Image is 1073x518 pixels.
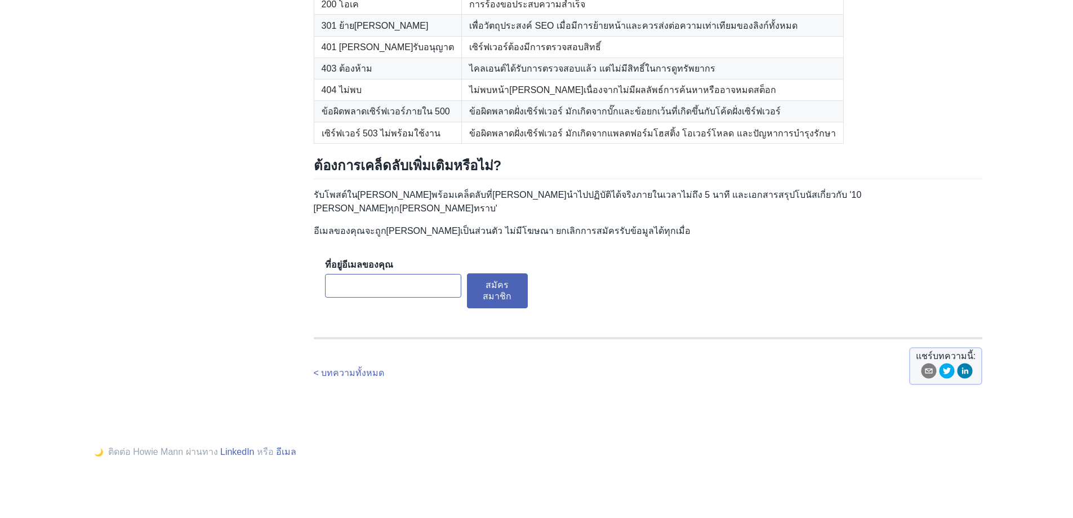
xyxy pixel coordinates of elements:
[322,128,441,138] font: เซิร์ฟเวอร์ 503 ไม่พร้อมใช้งาน
[469,85,776,95] font: ไม่พบหน้า[PERSON_NAME]เนื่องจากไม่มีผลลัพธ์การค้นหาหรืออาจหมดสต็อก
[469,107,780,116] font: ข้อผิดพลาดฝั่งเซิร์ฟเวอร์ มักเกิดจากบั๊กและข้อยกเว้นที่เกิดขึ้นกับโค้ดฝั่งเซิร์ฟเวอร์
[91,448,107,457] button: 🌙
[469,128,835,138] font: ข้อผิดพลาดฝั่งเซิร์ฟเวอร์ มักเกิดจากแพลตฟอร์มโฮสติ้ง โอเวอร์โหลด และปัญหาการบำรุงรักษา
[957,363,973,383] button: ลิงก์อิน
[469,64,715,73] font: ไคลเอนต์ได้รับการตรวจสอบแล้ว แต่ไม่มีสิทธิ์ในการดูทรัพยากร
[322,21,429,30] font: 301 ย้าย[PERSON_NAME]
[322,107,450,116] font: ข้อผิดพลาดเซิร์ฟเวอร์ภายใน 500
[916,351,976,361] font: แชร์บทความนี้:
[939,363,955,383] button: ทวิตเตอร์
[257,447,274,457] font: หรือ
[314,368,385,378] a: < บทความทั้งหมด
[483,280,511,301] font: สมัครสมาชิก
[314,158,502,173] font: ต้องการเคล็ดลับเพิ่มเติมหรือไม่?
[108,447,218,457] font: ติดต่อ Howie Mann ผ่านทาง
[314,190,862,213] font: รับโพสต์ใน[PERSON_NAME]พร้อมเคล็ดลับที่[PERSON_NAME]นำไปปฏิบัติได้จริงภายในเวลาไม่ถึง 5 นาที และเ...
[314,226,691,236] font: อีเมลของคุณจะถูก[PERSON_NAME]เป็นส่วนตัว ไม่มีโฆษณา ยกเลิกการสมัครรับข้อมูลได้ทุกเมื่อ
[469,42,601,52] font: เซิร์ฟเวอร์ต้องมีการตรวจสอบสิทธิ์
[322,64,372,73] font: 403 ต้องห้าม
[921,363,937,383] button: อีเมล
[276,447,296,457] a: อีเมล
[322,85,362,95] font: 404 ไม่พบ
[322,42,455,52] font: 401 [PERSON_NAME]รับอนุญาต
[469,21,798,30] font: เพื่อวัตถุประสงค์ SEO เมื่อมีการย้ายหน้าและควรส่งต่อความเท่าเทียมของลิงก์ทั้งหมด
[467,273,528,308] button: สมัครสมาชิก
[325,260,393,269] font: ที่อยู่อีเมลของคุณ
[220,447,255,457] a: LinkedIn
